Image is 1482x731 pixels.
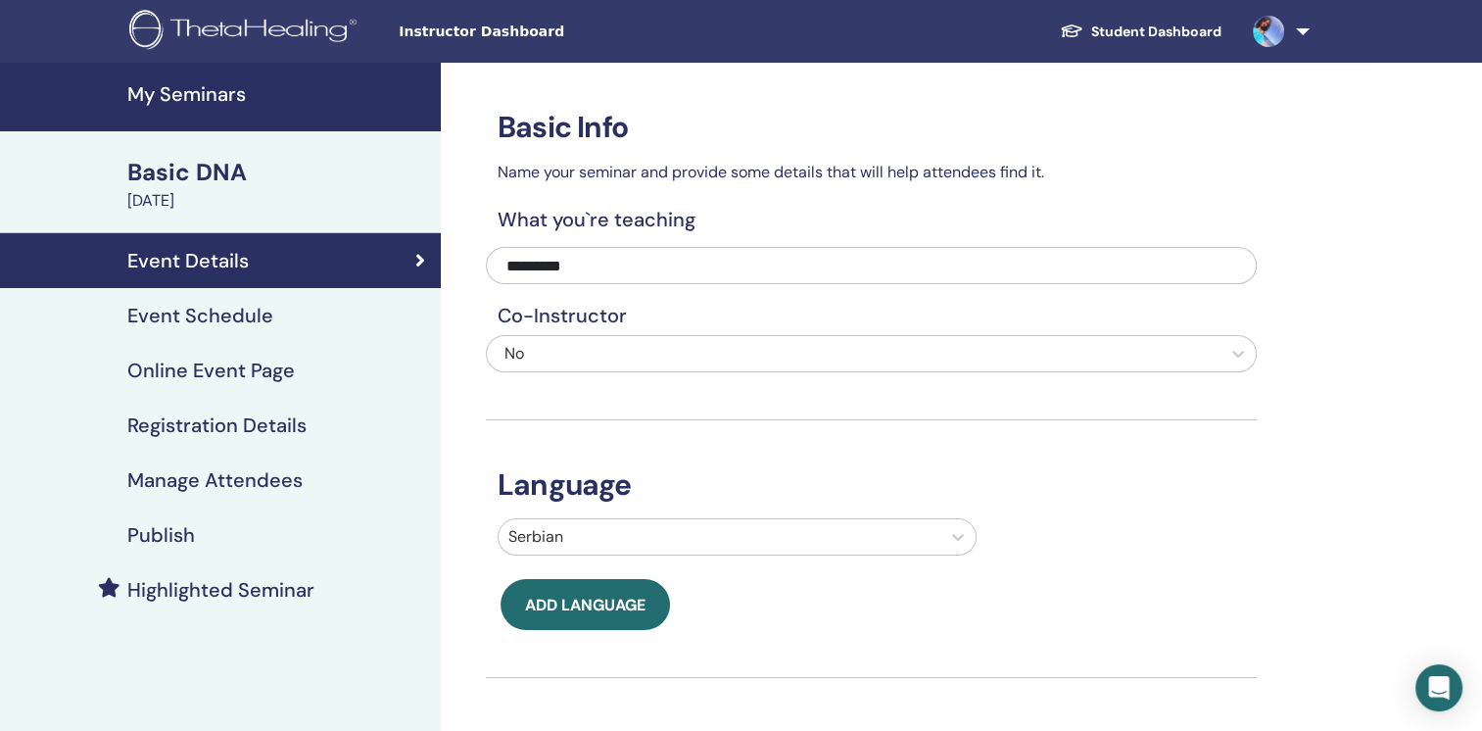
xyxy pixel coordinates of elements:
[127,304,273,327] h4: Event Schedule
[486,208,1257,231] h4: What you`re teaching
[127,523,195,547] h4: Publish
[127,189,429,213] div: [DATE]
[127,82,429,106] h4: My Seminars
[501,579,670,630] button: Add language
[127,578,314,602] h4: Highlighted Seminar
[486,161,1257,184] p: Name your seminar and provide some details that will help attendees find it.
[486,467,1257,503] h3: Language
[486,110,1257,145] h3: Basic Info
[116,156,441,213] a: Basic DNA[DATE]
[127,249,249,272] h4: Event Details
[129,10,363,54] img: logo.png
[127,156,429,189] div: Basic DNA
[486,304,1257,327] h4: Co-Instructor
[1415,664,1462,711] div: Open Intercom Messenger
[1044,14,1237,50] a: Student Dashboard
[1253,16,1284,47] img: default.jpg
[399,22,693,42] span: Instructor Dashboard
[1060,23,1083,39] img: graduation-cap-white.svg
[127,359,295,382] h4: Online Event Page
[525,595,645,615] span: Add language
[127,468,303,492] h4: Manage Attendees
[127,414,307,437] h4: Registration Details
[504,343,524,364] span: No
